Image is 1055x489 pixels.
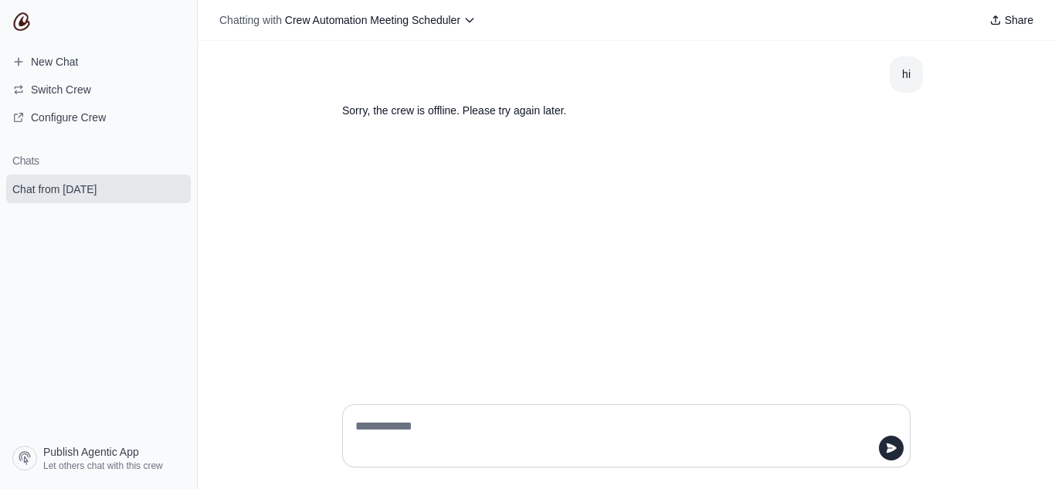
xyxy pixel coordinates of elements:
span: Publish Agentic App [43,444,139,460]
img: CrewAI Logo [12,12,31,31]
button: Chatting with Crew Automation Meeting Scheduler [213,9,482,31]
span: Switch Crew [31,82,91,97]
section: User message [890,56,923,93]
p: Sorry, the crew is offline. Please try again later. [342,102,836,120]
button: Switch Crew [6,77,191,102]
a: New Chat [6,49,191,74]
span: New Chat [31,54,78,70]
span: Chat from [DATE] [12,182,97,197]
span: Crew Automation Meeting Scheduler [285,14,460,26]
span: Chatting with [219,12,282,28]
a: Chat from [DATE] [6,175,191,203]
span: Let others chat with this crew [43,460,163,472]
button: Share [983,9,1040,31]
a: Configure Crew [6,105,191,130]
span: Configure Crew [31,110,106,125]
span: Share [1005,12,1033,28]
div: hi [902,66,911,83]
a: Publish Agentic App Let others chat with this crew [6,440,191,477]
section: Response [330,93,849,129]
